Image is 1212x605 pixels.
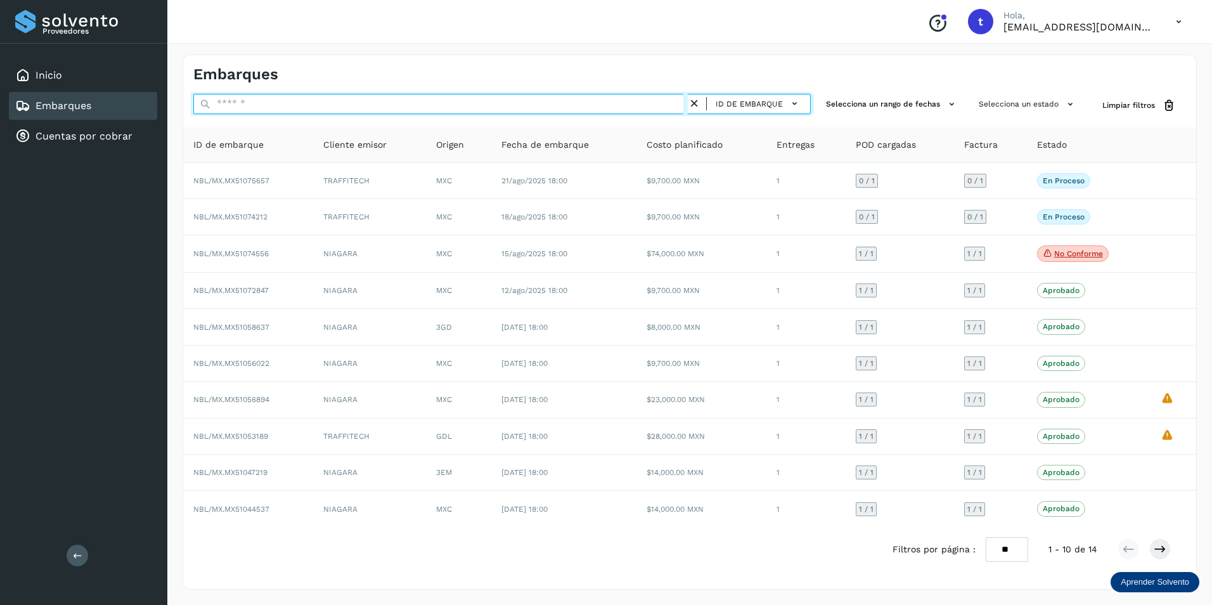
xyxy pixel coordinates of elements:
td: $74,000.00 MXN [636,235,766,273]
p: Aprobado [1043,395,1080,404]
span: NBL/MX.MX51044537 [193,505,269,514]
span: 0 / 1 [859,177,875,185]
td: $28,000.00 MXN [636,419,766,455]
a: Inicio [35,69,62,81]
span: NBL/MX.MX51074556 [193,249,269,258]
td: NIAGARA [313,491,426,526]
span: 1 - 10 de 14 [1048,543,1097,556]
p: Proveedores [42,27,152,36]
span: Entregas [777,138,815,152]
span: 1 / 1 [967,396,982,403]
span: [DATE] 18:00 [501,323,548,332]
button: Selecciona un estado [974,94,1082,115]
td: 1 [766,235,845,273]
span: POD cargadas [856,138,916,152]
td: $9,700.00 MXN [636,273,766,309]
p: Hola, [1003,10,1156,21]
td: $9,700.00 MXN [636,199,766,235]
div: Aprender Solvento [1111,572,1199,592]
button: ID de embarque [712,94,805,113]
span: Costo planificado [647,138,723,152]
td: $8,000.00 MXN [636,309,766,345]
td: 3EM [426,455,491,491]
td: MXC [426,199,491,235]
span: NBL/MX.MX51053189 [193,432,268,441]
td: NIAGARA [313,273,426,309]
div: Cuentas por cobrar [9,122,157,150]
div: Inicio [9,62,157,89]
p: Aprobado [1043,504,1080,513]
a: Embarques [35,100,91,112]
span: NBL/MX.MX51075657 [193,176,269,185]
td: NIAGARA [313,346,426,382]
td: 1 [766,346,845,382]
span: 1 / 1 [859,505,874,513]
span: 1 / 1 [967,433,982,440]
td: TRAFFITECH [313,199,426,235]
span: 15/ago/2025 18:00 [501,249,567,258]
span: 1 / 1 [967,505,982,513]
td: 1 [766,273,845,309]
p: Aprobado [1043,468,1080,477]
span: Factura [964,138,998,152]
span: 0 / 1 [967,177,983,185]
span: 1 / 1 [967,360,982,367]
p: Aprobado [1043,322,1080,331]
p: Aprender Solvento [1121,577,1189,587]
td: 1 [766,309,845,345]
td: TRAFFITECH [313,419,426,455]
span: Estado [1037,138,1067,152]
span: NBL/MX.MX51058637 [193,323,269,332]
span: 1 / 1 [859,433,874,440]
td: 1 [766,382,845,418]
td: GDL [426,419,491,455]
div: Embarques [9,92,157,120]
span: [DATE] 18:00 [501,395,548,404]
span: 1 / 1 [859,396,874,403]
span: [DATE] 18:00 [501,468,548,477]
td: MXC [426,235,491,273]
p: Aprobado [1043,432,1080,441]
td: MXC [426,273,491,309]
td: $14,000.00 MXN [636,491,766,526]
td: 1 [766,163,845,199]
span: 1 / 1 [859,360,874,367]
span: 12/ago/2025 18:00 [501,286,567,295]
td: MXC [426,382,491,418]
span: 18/ago/2025 18:00 [501,212,567,221]
span: [DATE] 18:00 [501,432,548,441]
td: 3GD [426,309,491,345]
span: 1 / 1 [859,323,874,331]
td: TRAFFITECH [313,163,426,199]
span: 1 / 1 [967,469,982,476]
td: 1 [766,455,845,491]
span: 1 / 1 [967,287,982,294]
td: NIAGARA [313,309,426,345]
span: 0 / 1 [967,213,983,221]
td: $23,000.00 MXN [636,382,766,418]
span: Origen [436,138,464,152]
span: NBL/MX.MX51056894 [193,395,269,404]
span: NBL/MX.MX51072847 [193,286,269,295]
span: Limpiar filtros [1102,100,1155,111]
td: 1 [766,419,845,455]
td: $9,700.00 MXN [636,346,766,382]
td: 1 [766,491,845,526]
span: ID de embarque [716,98,783,110]
h4: Embarques [193,65,278,84]
span: ID de embarque [193,138,264,152]
td: NIAGARA [313,235,426,273]
span: 21/ago/2025 18:00 [501,176,567,185]
td: 1 [766,199,845,235]
a: Cuentas por cobrar [35,130,132,142]
td: MXC [426,163,491,199]
span: [DATE] 18:00 [501,359,548,368]
p: Aprobado [1043,359,1080,368]
span: 1 / 1 [859,469,874,476]
span: 1 / 1 [967,250,982,257]
td: MXC [426,491,491,526]
span: Filtros por página : [893,543,976,556]
span: 1 / 1 [967,323,982,331]
span: 1 / 1 [859,250,874,257]
td: $14,000.00 MXN [636,455,766,491]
